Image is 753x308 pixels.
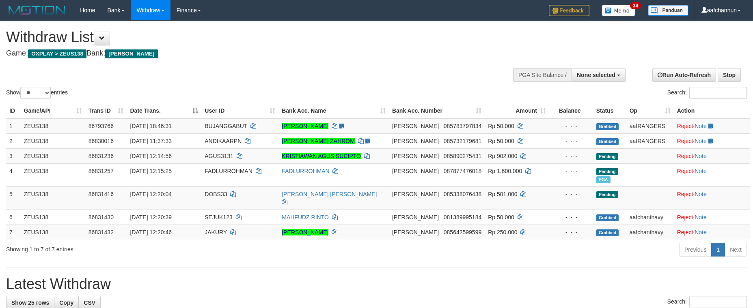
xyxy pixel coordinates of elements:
span: [PERSON_NAME] [392,214,439,220]
a: Note [695,153,707,159]
button: None selected [572,68,626,82]
span: Copy [59,299,73,306]
h1: Withdraw List [6,29,494,45]
td: aafchanthavy [626,225,674,240]
a: Note [695,191,707,197]
td: · [674,210,750,225]
td: ZEUS138 [21,225,85,240]
a: Next [725,243,747,257]
span: Rp 501.000 [488,191,517,197]
span: [PERSON_NAME] [392,191,439,197]
th: ID [6,103,21,118]
span: 86831236 [88,153,114,159]
span: Grabbed [596,214,619,221]
td: · [674,118,750,134]
a: MAHFUDZ RINTO [282,214,329,220]
span: [DATE] 11:37:33 [130,138,171,144]
a: Note [695,138,707,144]
span: Pending [596,168,618,175]
th: Amount: activate to sort column ascending [485,103,549,118]
th: Bank Acc. Name: activate to sort column ascending [278,103,389,118]
td: aafchanthavy [626,210,674,225]
span: [PERSON_NAME] [392,168,439,174]
span: Copy 085890275431 to clipboard [444,153,481,159]
a: Reject [677,123,693,129]
td: ZEUS138 [21,148,85,163]
a: [PERSON_NAME] [282,229,328,235]
a: Stop [718,68,741,82]
span: Rp 50.000 [488,138,514,144]
span: [DATE] 12:20:04 [130,191,171,197]
span: Grabbed [596,229,619,236]
span: Copy 085338076438 to clipboard [444,191,481,197]
span: 86793766 [88,123,114,129]
th: Bank Acc. Number: activate to sort column ascending [389,103,485,118]
td: ZEUS138 [21,163,85,186]
span: Marked by aafRornrotha [596,176,611,183]
div: - - - [552,167,590,175]
th: Date Trans.: activate to sort column descending [127,103,201,118]
span: 34 [630,2,641,9]
span: 86831257 [88,168,114,174]
select: Showentries [20,87,51,99]
span: Grabbed [596,123,619,130]
span: Pending [596,191,618,198]
td: 3 [6,148,21,163]
span: Copy 087877476018 to clipboard [444,168,481,174]
span: SEJUK123 [205,214,232,220]
a: [PERSON_NAME] ZAHROM [282,138,355,144]
span: Copy 081389995184 to clipboard [444,214,481,220]
span: [DATE] 12:14:56 [130,153,171,159]
td: 5 [6,186,21,210]
th: Trans ID: activate to sort column ascending [85,103,127,118]
span: [PERSON_NAME] [392,123,439,129]
span: Copy 085732179681 to clipboard [444,138,481,144]
a: Reject [677,138,693,144]
a: Reject [677,229,693,235]
td: 1 [6,118,21,134]
span: ANDIKAARPN [205,138,242,144]
td: ZEUS138 [21,210,85,225]
img: Button%20Memo.svg [602,5,636,16]
div: - - - [552,137,590,145]
a: [PERSON_NAME] [PERSON_NAME] [282,191,377,197]
span: [DATE] 12:20:39 [130,214,171,220]
span: DOBS33 [205,191,227,197]
span: OXPLAY > ZEUS138 [28,49,86,58]
h1: Latest Withdraw [6,276,747,292]
div: - - - [552,122,590,130]
a: Note [695,214,707,220]
span: [PERSON_NAME] [392,153,439,159]
th: Game/API: activate to sort column ascending [21,103,85,118]
span: [DATE] 12:20:46 [130,229,171,235]
td: aafRANGERS [626,118,674,134]
span: Rp 50.000 [488,214,514,220]
span: Pending [596,153,618,160]
a: [PERSON_NAME] [282,123,328,129]
a: Reject [677,153,693,159]
td: · [674,186,750,210]
td: · [674,225,750,240]
a: Reject [677,168,693,174]
th: User ID: activate to sort column ascending [201,103,278,118]
span: Show 25 rows [11,299,49,306]
img: MOTION_logo.png [6,4,68,16]
th: Status [593,103,626,118]
span: AGUS3131 [205,153,233,159]
a: Run Auto-Refresh [652,68,716,82]
td: 6 [6,210,21,225]
span: FADLURROHMAN [205,168,252,174]
a: Note [695,123,707,129]
a: Reject [677,191,693,197]
input: Search: [689,87,747,99]
td: · [674,148,750,163]
td: ZEUS138 [21,133,85,148]
h4: Game: Bank: [6,49,494,58]
span: [PERSON_NAME] [392,229,439,235]
td: · [674,163,750,186]
span: Copy 085783797834 to clipboard [444,123,481,129]
td: aafRANGERS [626,133,674,148]
div: - - - [552,190,590,198]
td: · [674,133,750,148]
div: Showing 1 to 7 of 7 entries [6,242,308,253]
